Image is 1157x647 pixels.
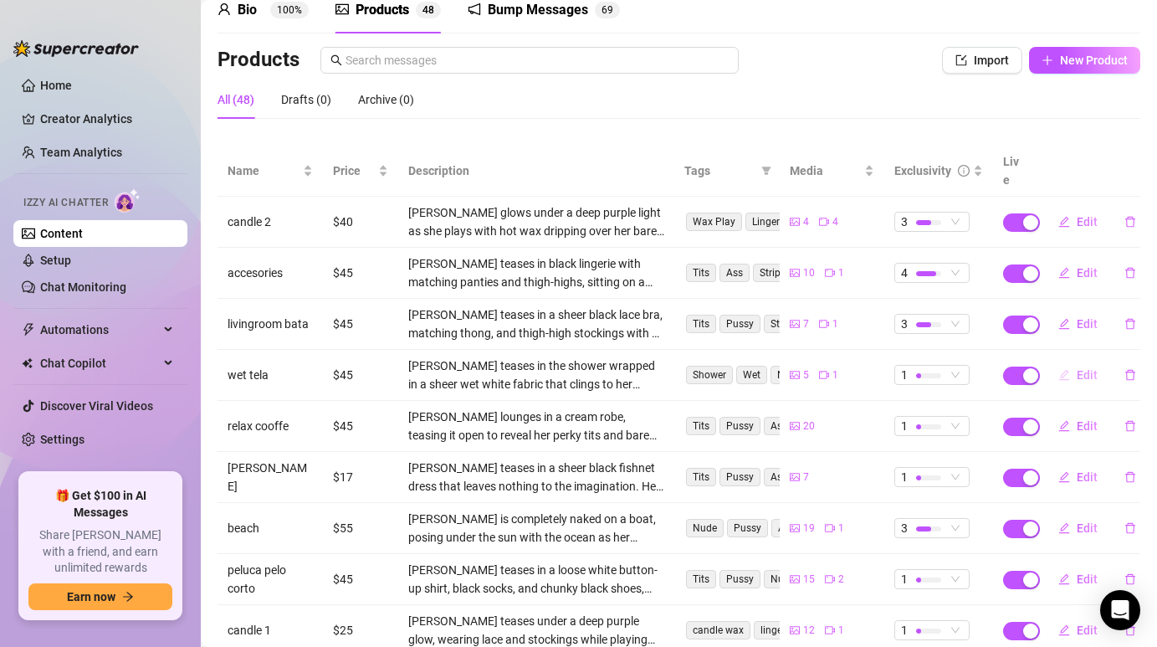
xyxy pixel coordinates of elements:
[323,146,398,197] th: Price
[40,433,84,446] a: Settings
[1045,208,1111,235] button: Edit
[67,590,115,603] span: Earn now
[838,572,844,588] span: 2
[1042,54,1053,66] span: plus
[753,264,811,282] span: Striptease
[1111,413,1149,439] button: delete
[686,315,716,333] span: Tits
[218,554,323,605] td: peluca pelo corto
[803,418,815,434] span: 20
[1045,311,1111,337] button: Edit
[1045,362,1111,388] button: Edit
[1111,208,1149,235] button: delete
[23,195,108,211] span: Izzy AI Chatter
[1111,515,1149,542] button: delete
[408,459,665,496] div: [PERSON_NAME] teases in a sheer black fishnet dress that leaves nothing to the imagination. Her p...
[819,217,829,227] span: video-camera
[1058,369,1070,381] span: edit
[803,470,809,485] span: 7
[719,264,750,282] span: Ass
[790,625,800,635] span: picture
[1058,420,1070,432] span: edit
[958,165,970,177] span: info-circle
[602,4,607,16] span: 6
[1045,413,1111,439] button: Edit
[1058,573,1070,585] span: edit
[838,265,844,281] span: 1
[323,452,398,503] td: $17
[1077,317,1098,331] span: Edit
[218,47,299,74] h3: Products
[790,268,800,278] span: picture
[942,47,1022,74] button: Import
[1111,566,1149,593] button: delete
[1111,362,1149,388] button: delete
[684,162,755,180] span: Tags
[1124,369,1136,381] span: delete
[468,3,481,16] span: notification
[974,54,1009,67] span: Import
[790,217,800,227] span: picture
[719,417,760,435] span: Pussy
[408,510,665,547] div: [PERSON_NAME] is completely naked on a boat, posing under the sun with the ocean as her backdrop....
[218,452,323,503] td: [PERSON_NAME]
[323,299,398,350] td: $45
[803,367,809,383] span: 5
[745,213,794,231] span: Lingerie
[686,621,750,639] span: candle wax
[686,417,716,435] span: Tits
[1058,216,1070,228] span: edit
[40,227,83,240] a: Content
[398,146,675,197] th: Description
[1058,318,1070,330] span: edit
[955,54,967,66] span: import
[333,162,375,180] span: Price
[790,523,800,533] span: picture
[1124,522,1136,534] span: delete
[607,4,613,16] span: 9
[218,197,323,248] td: candle 2
[790,370,800,380] span: picture
[686,519,724,537] span: Nude
[1077,419,1098,433] span: Edit
[270,2,309,18] sup: 100%
[761,166,771,176] span: filter
[323,350,398,401] td: $45
[780,146,885,197] th: Media
[719,570,760,588] span: Pussy
[40,316,159,343] span: Automations
[408,254,665,291] div: [PERSON_NAME] teases in black lingerie with matching panties and thigh-highs, sitting on a chair ...
[1111,311,1149,337] button: delete
[832,316,838,332] span: 1
[1045,515,1111,542] button: Edit
[803,316,809,332] span: 7
[803,521,815,537] span: 19
[894,162,951,180] div: Exclusivity
[218,401,323,452] td: relax cooffe
[1045,617,1111,644] button: Edit
[13,40,139,57] img: logo-BBDzfeDw.svg
[901,264,908,282] span: 4
[764,315,822,333] span: Striptease
[1111,464,1149,490] button: delete
[40,105,174,132] a: Creator Analytics
[1124,216,1136,228] span: delete
[346,51,729,69] input: Search messages
[218,90,254,109] div: All (48)
[901,570,908,588] span: 1
[218,503,323,554] td: beach
[40,280,126,294] a: Chat Monitoring
[686,366,733,384] span: Shower
[1124,267,1136,279] span: delete
[218,146,323,197] th: Name
[901,519,908,537] span: 3
[1124,318,1136,330] span: delete
[1045,464,1111,490] button: Edit
[228,162,299,180] span: Name
[22,357,33,369] img: Chat Copilot
[1077,266,1098,280] span: Edit
[901,366,908,384] span: 1
[40,79,72,92] a: Home
[736,366,767,384] span: Wet
[40,254,71,267] a: Setup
